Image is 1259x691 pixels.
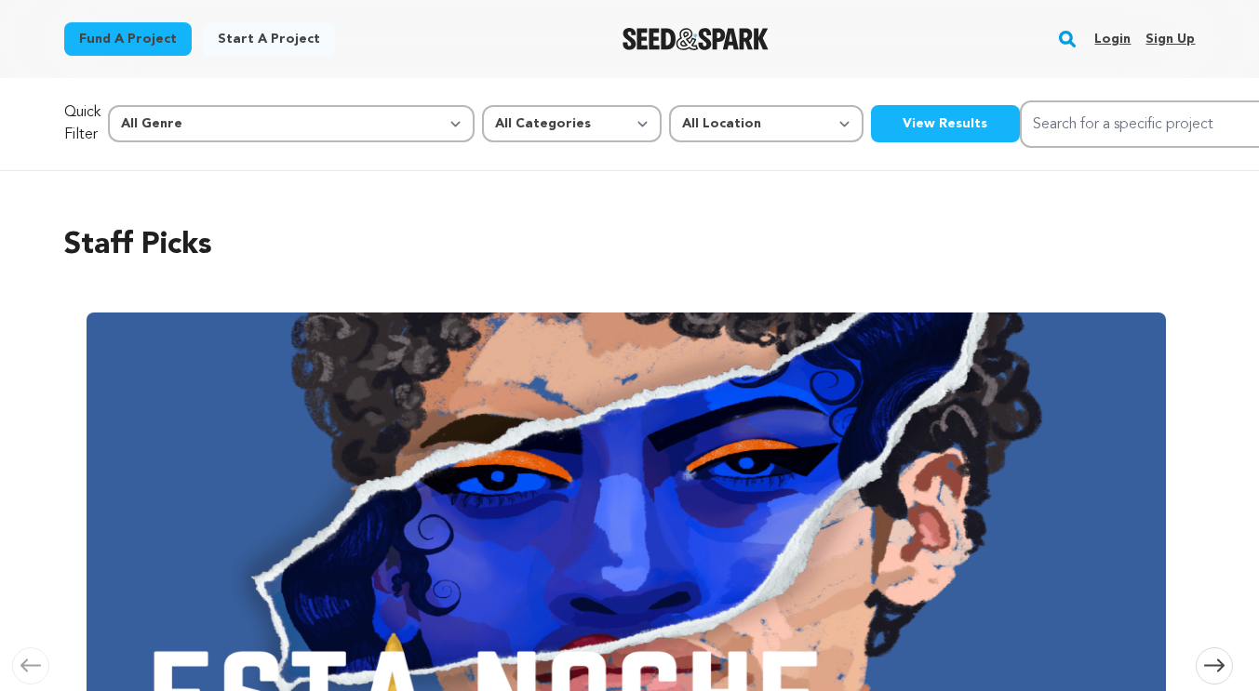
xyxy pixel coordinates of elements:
[1145,24,1195,54] a: Sign up
[1094,24,1131,54] a: Login
[64,223,1196,268] h2: Staff Picks
[871,105,1020,142] button: View Results
[64,22,192,56] a: Fund a project
[64,101,100,146] p: Quick Filter
[203,22,335,56] a: Start a project
[623,28,769,50] img: Seed&Spark Logo Dark Mode
[623,28,769,50] a: Seed&Spark Homepage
